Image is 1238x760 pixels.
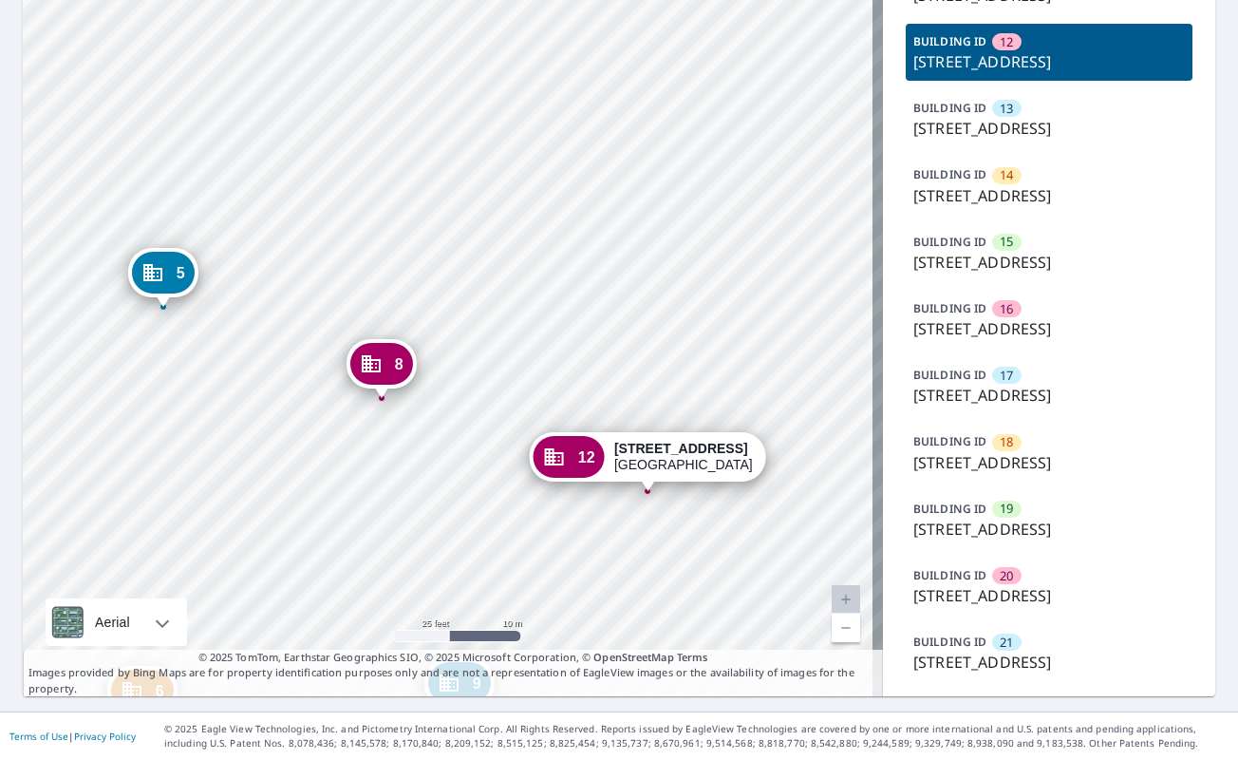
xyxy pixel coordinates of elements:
[74,730,136,743] a: Privacy Policy
[614,441,753,473] div: [GEOGRAPHIC_DATA]
[913,33,986,49] p: BUILDING ID
[1000,166,1013,184] span: 14
[1000,567,1013,585] span: 20
[913,166,986,182] p: BUILDING ID
[913,433,986,449] p: BUILDING ID
[1000,367,1013,385] span: 17
[1000,100,1013,118] span: 13
[832,614,860,642] a: Current Level 20, Zoom Out
[913,518,1185,541] p: [STREET_ADDRESS]
[1000,500,1013,518] span: 19
[913,451,1185,474] p: [STREET_ADDRESS]
[913,384,1185,407] p: [STREET_ADDRESS]
[9,730,68,743] a: Terms of Use
[578,450,595,465] span: 12
[1000,233,1013,251] span: 15
[913,184,1185,207] p: [STREET_ADDRESS]
[614,441,748,456] strong: [STREET_ADDRESS]
[913,50,1185,73] p: [STREET_ADDRESS]
[913,367,986,383] p: BUILDING ID
[1000,433,1013,451] span: 18
[1000,300,1013,318] span: 16
[593,650,673,664] a: OpenStreetMap
[198,650,708,666] span: © 2025 TomTom, Earthstar Geographics SIO, © 2025 Microsoft Corporation, ©
[913,651,1185,674] p: [STREET_ADDRESS]
[46,598,187,646] div: Aerial
[913,117,1185,140] p: [STREET_ADDRESS]
[347,339,417,398] div: Dropped pin, building 8, Commercial property, 5617 Forest Haven Cir Tampa, FL 33615
[128,248,198,307] div: Dropped pin, building 5, Commercial property, 5613 Forest Haven Cir Tampa, FL 33615
[913,567,986,583] p: BUILDING ID
[913,234,986,250] p: BUILDING ID
[913,100,986,116] p: BUILDING ID
[677,650,708,664] a: Terms
[913,501,986,517] p: BUILDING ID
[89,598,136,646] div: Aerial
[530,432,766,491] div: Dropped pin, building 12, Commercial property, 5619 Forest Haven Cir Tampa, FL 33615
[832,585,860,614] a: Current Level 20, Zoom In Disabled
[164,722,1229,750] p: © 2025 Eagle View Technologies, Inc. and Pictometry International Corp. All Rights Reserved. Repo...
[913,300,986,316] p: BUILDING ID
[395,357,403,371] span: 8
[23,650,883,697] p: Images provided by Bing Maps are for property identification purposes only and are not a represen...
[9,731,136,742] p: |
[913,634,986,650] p: BUILDING ID
[1000,634,1013,652] span: 21
[177,266,185,280] span: 5
[1000,33,1013,51] span: 12
[913,251,1185,274] p: [STREET_ADDRESS]
[913,584,1185,607] p: [STREET_ADDRESS]
[913,317,1185,340] p: [STREET_ADDRESS]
